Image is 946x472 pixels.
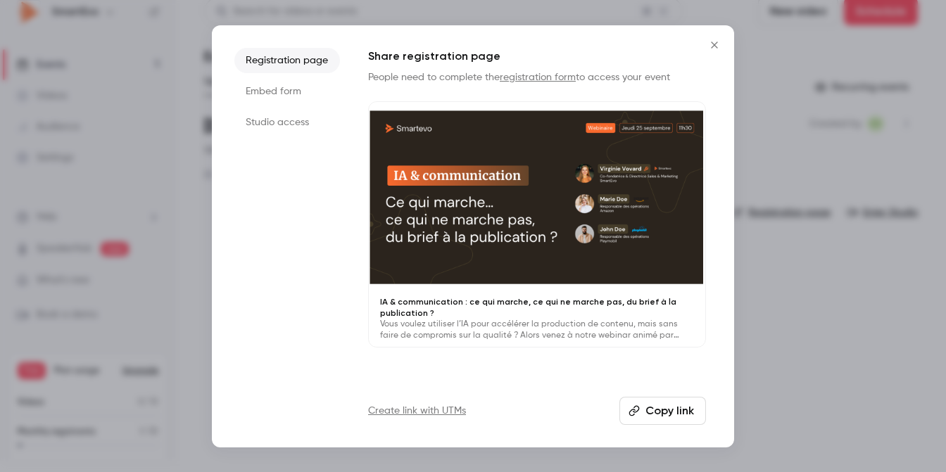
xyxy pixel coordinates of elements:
li: Embed form [234,79,340,104]
p: Vous voulez utiliser l’IA pour accélérer la production de contenu, mais sans faire de compromis s... [380,319,694,341]
button: Close [700,31,729,59]
p: People need to complete the to access your event [368,70,706,84]
a: IA & communication : ce qui marche, ce qui ne marche pas, du brief à la publication ?Vous voulez ... [368,101,706,348]
button: Copy link [619,397,706,425]
li: Studio access [234,110,340,135]
li: Registration page [234,48,340,73]
h1: Share registration page [368,48,706,65]
a: Create link with UTMs [368,404,466,418]
a: registration form [500,72,576,82]
p: IA & communication : ce qui marche, ce qui ne marche pas, du brief à la publication ? [380,296,694,319]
